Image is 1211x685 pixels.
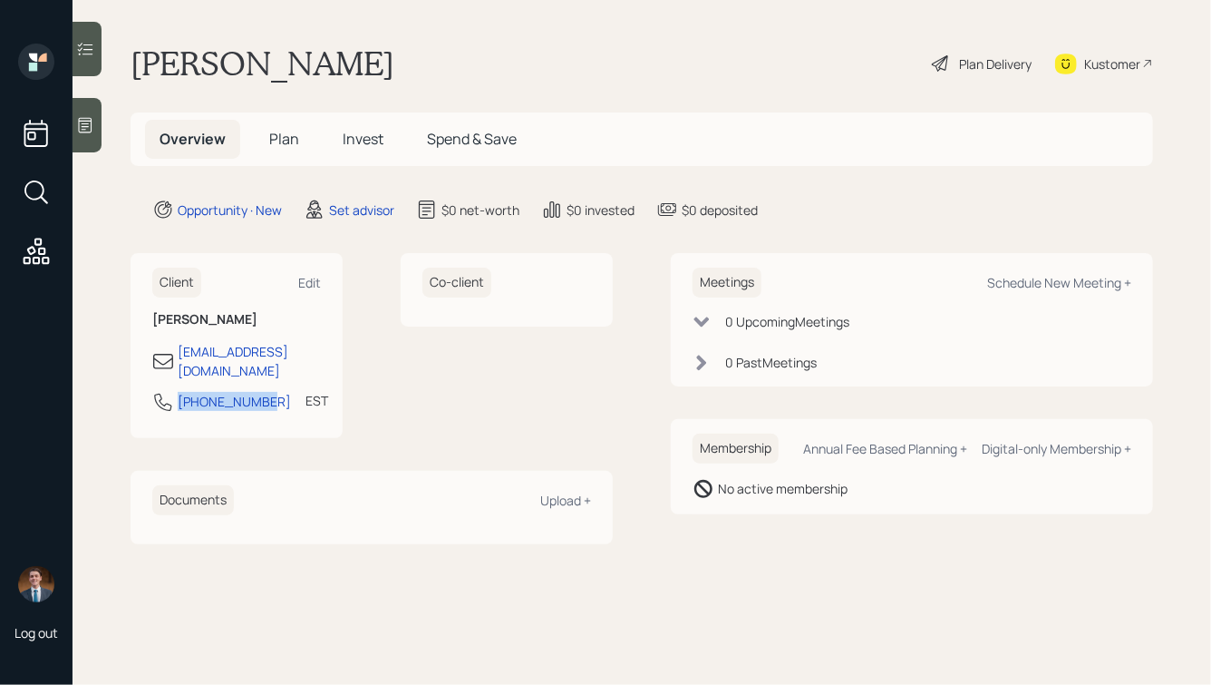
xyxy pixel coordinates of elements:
div: Upload + [540,492,591,509]
span: Overview [160,129,226,149]
span: Spend & Save [427,129,517,149]
h6: Client [152,268,201,298]
div: $0 net-worth [441,201,519,220]
h6: Meetings [693,268,761,298]
div: Schedule New Meeting + [987,274,1131,291]
div: Log out [15,624,58,641]
div: [EMAIL_ADDRESS][DOMAIN_NAME] [178,342,321,380]
div: Kustomer [1084,54,1140,73]
div: 0 Past Meeting s [725,353,817,372]
div: Digital-only Membership + [982,440,1131,457]
div: Opportunity · New [178,201,282,220]
div: EST [305,391,328,410]
div: $0 invested [567,201,635,220]
h6: Documents [152,485,234,515]
div: [PHONE_NUMBER] [178,392,291,411]
div: 0 Upcoming Meeting s [725,312,849,331]
span: Invest [343,129,383,149]
img: hunter_neumayer.jpg [18,566,54,602]
h1: [PERSON_NAME] [131,44,394,83]
div: Set advisor [329,201,394,220]
div: No active membership [718,479,848,498]
div: Annual Fee Based Planning + [803,440,967,457]
div: Plan Delivery [959,54,1032,73]
span: Plan [269,129,299,149]
h6: Membership [693,434,779,464]
h6: [PERSON_NAME] [152,312,321,328]
h6: Co-client [422,268,491,298]
div: $0 deposited [682,201,758,220]
div: Edit [298,274,321,291]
